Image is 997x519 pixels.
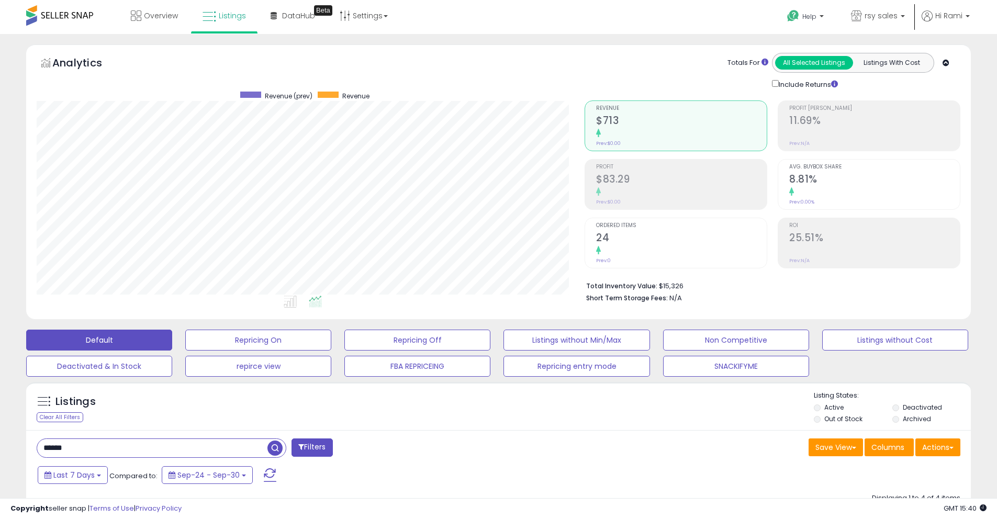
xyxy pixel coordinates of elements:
h2: 11.69% [789,115,960,129]
small: Prev: N/A [789,140,810,146]
button: Repricing On [185,330,331,351]
span: Sep-24 - Sep-30 [177,470,240,480]
span: rsy sales [865,10,898,21]
span: Revenue [342,92,369,100]
span: Last 7 Days [53,470,95,480]
b: Short Term Storage Fees: [586,294,668,302]
button: Default [26,330,172,351]
h2: 25.51% [789,232,960,246]
h2: $83.29 [596,173,767,187]
span: Help [802,12,816,21]
button: Repricing entry mode [503,356,649,377]
button: Listings With Cost [853,56,931,70]
strong: Copyright [10,503,49,513]
i: Get Help [787,9,800,22]
button: Non Competitive [663,330,809,351]
b: Total Inventory Value: [586,281,657,290]
li: $15,326 [586,279,953,291]
span: Overview [144,10,178,21]
button: All Selected Listings [775,56,853,70]
a: Help [779,2,834,34]
span: Hi Rami [935,10,962,21]
button: repirce view [185,356,331,377]
label: Deactivated [903,403,942,412]
a: Terms of Use [89,503,134,513]
span: Avg. Buybox Share [789,164,960,170]
span: Ordered Items [596,223,767,229]
div: Clear All Filters [37,412,83,422]
a: Hi Rami [922,10,970,34]
span: Profit [PERSON_NAME] [789,106,960,111]
div: Include Returns [764,78,850,90]
button: FBA REPRICEING [344,356,490,377]
span: Revenue [596,106,767,111]
small: Prev: N/A [789,257,810,264]
label: Active [824,403,844,412]
button: Repricing Off [344,330,490,351]
button: Actions [915,438,960,456]
div: Tooltip anchor [314,5,332,16]
div: Totals For [727,58,768,68]
span: Profit [596,164,767,170]
button: Deactivated & In Stock [26,356,172,377]
a: Privacy Policy [136,503,182,513]
small: Prev: $0.00 [596,199,621,205]
small: Prev: $0.00 [596,140,621,146]
small: Prev: 0.00% [789,199,814,205]
span: Listings [219,10,246,21]
button: Columns [865,438,914,456]
p: Listing States: [814,391,971,401]
span: Revenue (prev) [265,92,312,100]
button: Save View [809,438,863,456]
h2: 24 [596,232,767,246]
label: Out of Stock [824,414,862,423]
div: Displaying 1 to 4 of 4 items [872,493,960,503]
button: Filters [292,438,332,457]
h5: Listings [55,394,96,409]
button: Sep-24 - Sep-30 [162,466,253,484]
h5: Analytics [52,55,122,73]
span: N/A [669,293,682,303]
button: SNACKIFYME [663,356,809,377]
button: Listings without Cost [822,330,968,351]
button: Listings without Min/Max [503,330,649,351]
div: seller snap | | [10,504,182,514]
button: Last 7 Days [38,466,108,484]
h2: $713 [596,115,767,129]
span: ROI [789,223,960,229]
small: Prev: 0 [596,257,611,264]
span: Columns [871,442,904,453]
span: 2025-10-8 15:40 GMT [944,503,987,513]
label: Archived [903,414,931,423]
span: Compared to: [109,471,158,481]
h2: 8.81% [789,173,960,187]
span: DataHub [282,10,315,21]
